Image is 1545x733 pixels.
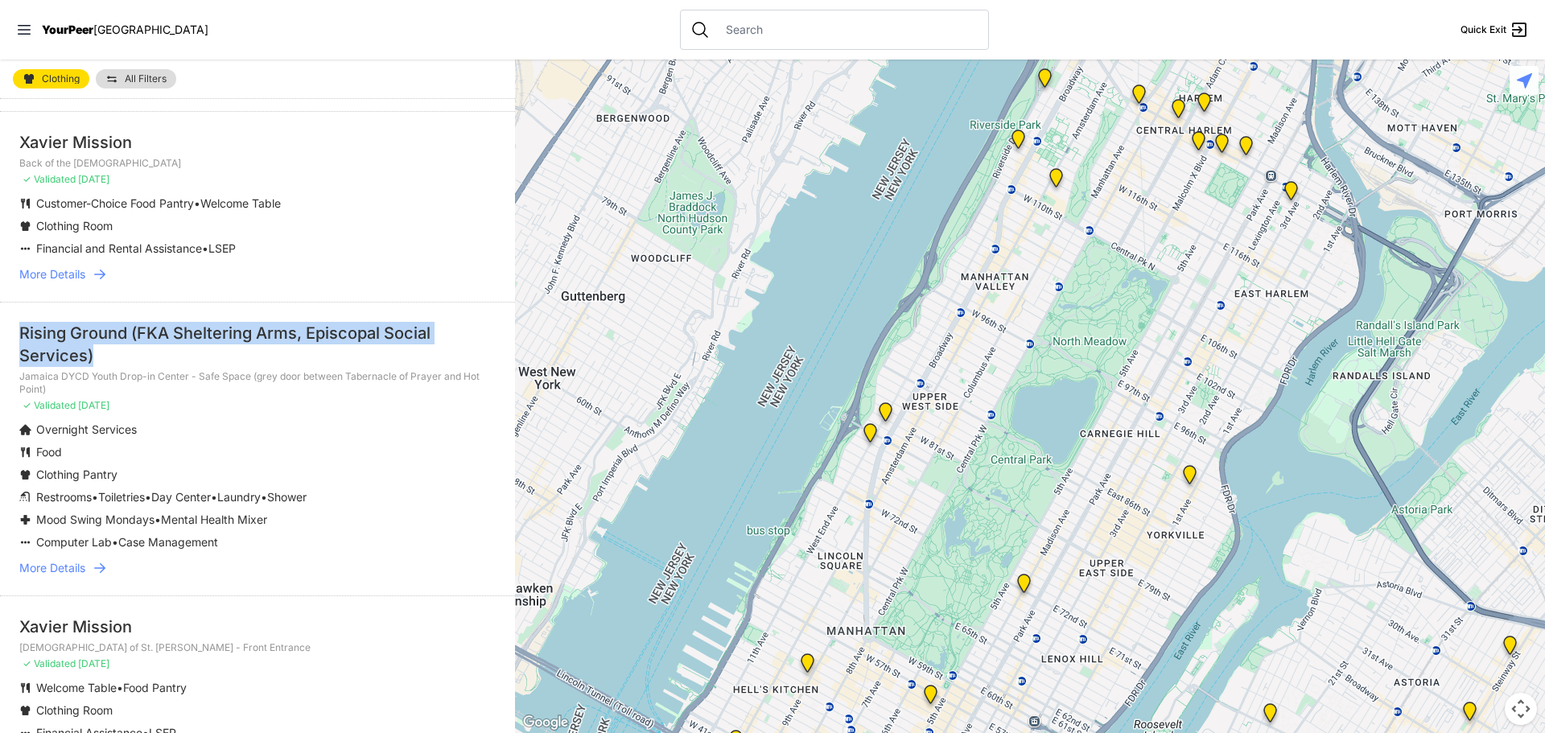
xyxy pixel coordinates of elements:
a: Clothing [13,69,89,89]
span: Toiletries [98,490,145,504]
span: • [194,196,200,210]
span: • [92,490,98,504]
span: More Details [19,266,85,282]
span: Day Center [151,490,211,504]
span: Mood Swing Mondays [36,513,154,526]
div: Main Location [1275,175,1308,213]
span: • [112,535,118,549]
div: The PILLARS – Holistic Recovery Support [1123,78,1156,117]
span: • [211,490,217,504]
a: YourPeer[GEOGRAPHIC_DATA] [42,25,208,35]
div: Avenue Church [1173,459,1206,497]
div: Ford Hall [1002,123,1035,162]
span: More Details [19,560,85,576]
span: Welcome Table [36,681,117,694]
span: ✓ Validated [23,399,76,411]
span: Clothing Room [36,219,113,233]
div: Uptown/Harlem DYCD Youth Drop-in Center [1162,93,1195,131]
a: More Details [19,560,496,576]
span: Clothing [42,74,80,84]
span: • [117,681,123,694]
a: Quick Exit [1461,20,1529,39]
span: Shower [267,490,307,504]
span: • [202,241,208,255]
span: [DATE] [78,399,109,411]
span: [DATE] [78,657,109,669]
span: LSEP [208,241,236,255]
div: Pathways Adult Drop-In Program [869,396,902,434]
span: • [261,490,267,504]
a: Open this area in Google Maps (opens a new window) [519,712,572,733]
span: • [154,513,161,526]
div: Rising Ground (FKA Sheltering Arms, Episcopal Social Services) [19,322,496,367]
div: Manhattan [1188,86,1221,125]
span: Clothing Pantry [36,467,117,481]
button: Map camera controls [1505,693,1537,725]
span: Overnight Services [36,422,137,436]
div: Xavier Mission [19,131,496,154]
span: Customer-Choice Food Pantry [36,196,194,210]
div: The Cathedral Church of St. John the Divine [1040,162,1073,200]
p: [DEMOGRAPHIC_DATA] of St. [PERSON_NAME] - Front Entrance [19,641,496,654]
span: Quick Exit [1461,23,1506,36]
span: Welcome Table [200,196,281,210]
span: ✓ Validated [23,173,76,185]
span: ✓ Validated [23,657,76,669]
div: Manhattan [1205,127,1238,166]
span: Food Pantry [123,681,187,694]
span: Clothing Room [36,703,113,717]
p: Jamaica DYCD Youth Drop-in Center - Safe Space (grey door between Tabernacle of Prayer and Hot Po... [19,370,496,396]
span: • [145,490,151,504]
div: East Harlem [1230,130,1263,168]
div: 9th Avenue Drop-in Center [791,647,824,686]
span: All Filters [125,74,167,84]
span: [DATE] [78,173,109,185]
div: Xavier Mission [19,616,496,638]
span: Case Management [118,535,218,549]
span: [GEOGRAPHIC_DATA] [93,23,208,36]
div: Manhattan [1028,62,1061,101]
span: Financial and Rental Assistance [36,241,202,255]
div: The Bronx Pride Center [1473,23,1506,62]
span: Computer Lab [36,535,112,549]
img: Google [519,712,572,733]
span: Laundry [217,490,261,504]
input: Search [716,22,978,38]
a: More Details [19,266,496,282]
a: All Filters [96,69,176,89]
p: Back of the [DEMOGRAPHIC_DATA] [19,157,496,170]
span: YourPeer [42,23,93,36]
div: Manhattan [1007,567,1040,606]
span: Restrooms [36,490,92,504]
span: Food [36,445,62,459]
span: Mental Health Mixer [161,513,267,526]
